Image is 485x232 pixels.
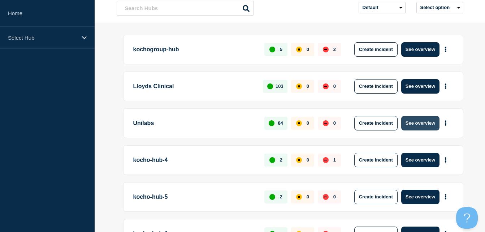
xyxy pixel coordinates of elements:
button: More actions [441,43,450,56]
p: Select Hub [8,35,77,41]
button: More actions [441,190,450,203]
p: 1 [333,157,336,163]
button: See overview [401,153,439,167]
p: 0 [333,120,336,126]
p: 2 [280,194,282,199]
button: Create incident [354,153,398,167]
button: Create incident [354,190,398,204]
button: Create incident [354,79,398,94]
div: affected [296,47,302,52]
button: Create incident [354,42,398,57]
input: Search Hubs [117,1,254,16]
p: kocho-hub-5 [133,190,256,204]
p: 0 [333,83,336,89]
div: up [269,194,275,200]
button: See overview [401,190,439,204]
p: 84 [278,120,283,126]
p: 0 [307,83,309,89]
div: down [323,83,329,89]
button: Select option [416,2,463,13]
button: Create incident [354,116,398,130]
p: Unilabs [133,116,256,130]
p: 5 [280,47,282,52]
button: More actions [441,80,450,93]
p: kochogroup-hub [133,42,256,57]
div: down [323,47,329,52]
button: See overview [401,42,439,57]
div: up [269,120,274,126]
p: 2 [333,47,336,52]
button: See overview [401,116,439,130]
p: 103 [276,83,283,89]
div: affected [296,157,302,163]
p: 0 [307,157,309,163]
div: down [323,194,329,200]
button: More actions [441,116,450,130]
div: affected [296,120,302,126]
p: 0 [307,120,309,126]
p: 2 [280,157,282,163]
div: up [269,157,275,163]
button: More actions [441,153,450,167]
p: 0 [333,194,336,199]
iframe: Help Scout Beacon - Open [456,207,478,229]
div: up [269,47,275,52]
div: down [323,157,329,163]
div: down [323,120,329,126]
p: kocho-hub-4 [133,153,256,167]
button: See overview [401,79,439,94]
select: Sort by [359,2,406,13]
p: 0 [307,47,309,52]
p: 0 [307,194,309,199]
div: up [267,83,273,89]
p: Lloyds Clinical [133,79,255,94]
div: affected [296,194,302,200]
div: affected [296,83,302,89]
